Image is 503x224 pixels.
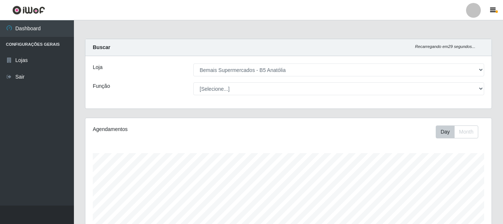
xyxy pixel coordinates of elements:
[93,125,249,133] div: Agendamentos
[12,6,45,15] img: CoreUI Logo
[454,125,478,138] button: Month
[93,82,110,90] label: Função
[93,44,110,50] strong: Buscar
[415,44,475,49] i: Recarregando em 29 segundos...
[436,125,455,138] button: Day
[436,125,484,138] div: Toolbar with button groups
[436,125,478,138] div: First group
[93,63,102,71] label: Loja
